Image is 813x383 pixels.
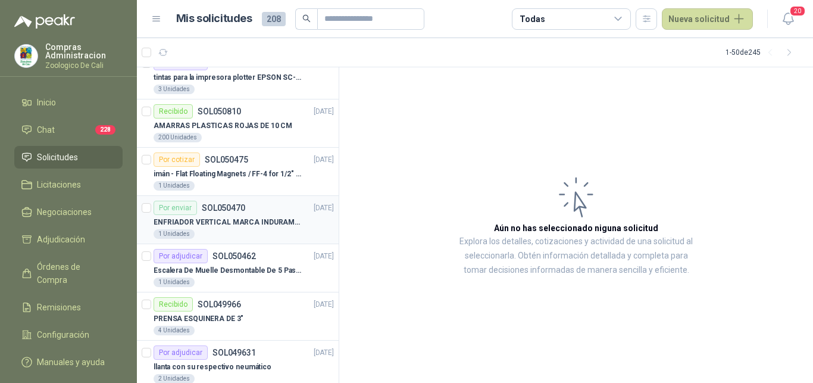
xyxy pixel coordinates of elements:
[14,228,123,251] a: Adjudicación
[37,205,92,219] span: Negociaciones
[14,256,123,291] a: Órdenes de Compra
[314,347,334,359] p: [DATE]
[520,13,545,26] div: Todas
[154,120,292,132] p: AMARRAS PLASTICAS ROJAS DE 10 CM
[137,292,339,341] a: RecibidoSOL049966[DATE] PRENSA ESQUINERA DE 3"4 Unidades
[302,14,311,23] span: search
[154,85,195,94] div: 3 Unidades
[154,326,195,335] div: 4 Unidades
[37,328,89,341] span: Configuración
[137,99,339,148] a: RecibidoSOL050810[DATE] AMARRAS PLASTICAS ROJAS DE 10 CM200 Unidades
[198,107,241,116] p: SOL050810
[137,148,339,196] a: Por cotizarSOL050475[DATE] imán - Flat Floating Magnets / FF-4 for 1/2″ (1.3 CM) TO 1″ (2.5 CM)1 ...
[37,260,111,287] span: Órdenes de Compra
[154,278,195,287] div: 1 Unidades
[154,201,197,215] div: Por enviar
[45,43,123,60] p: Compras Administracion
[14,119,123,141] a: Chat228
[14,351,123,373] a: Manuales y ayuda
[154,313,243,325] p: PRENSA ESQUINERA DE 3"
[14,323,123,346] a: Configuración
[154,152,200,167] div: Por cotizar
[212,348,256,357] p: SOL049631
[14,201,123,223] a: Negociaciones
[37,151,78,164] span: Solicitudes
[314,251,334,262] p: [DATE]
[95,125,115,135] span: 228
[314,154,334,166] p: [DATE]
[202,204,245,212] p: SOL050470
[45,62,123,69] p: Zoologico De Cali
[212,252,256,260] p: SOL050462
[458,235,694,278] p: Explora los detalles, cotizaciones y actividad de una solicitud al seleccionarla. Obtén informaci...
[37,356,105,369] span: Manuales y ayuda
[37,301,81,314] span: Remisiones
[37,96,56,109] span: Inicio
[14,173,123,196] a: Licitaciones
[662,8,753,30] button: Nueva solicitud
[37,123,55,136] span: Chat
[154,297,193,312] div: Recibido
[37,178,81,191] span: Licitaciones
[14,296,123,319] a: Remisiones
[154,181,195,191] div: 1 Unidades
[726,43,799,62] div: 1 - 50 de 245
[137,244,339,292] a: Por adjudicarSOL050462[DATE] Escalera De Muelle Desmontable De 5 Pasos, Capacida...1 Unidades
[176,10,252,27] h1: Mis solicitudes
[314,299,334,310] p: [DATE]
[198,300,241,309] p: SOL049966
[154,249,208,263] div: Por adjudicar
[154,362,271,373] p: llanta con su respectivo neumático
[15,45,37,67] img: Company Logo
[205,155,248,164] p: SOL050475
[154,217,302,228] p: ENFRIADOR VERTICAL MARCA INDURAMA 216 LITROS MODELO VFV-400 CZ
[137,196,339,244] a: Por enviarSOL050470[DATE] ENFRIADOR VERTICAL MARCA INDURAMA 216 LITROS MODELO VFV-400 CZ1 Unidades
[494,222,658,235] h3: Aún no has seleccionado niguna solicitud
[154,104,193,119] div: Recibido
[37,233,85,246] span: Adjudicación
[137,51,339,99] a: Por adjudicarSOL051020[DATE] tintas para la impresora plotter EPSON SC-T31003 Unidades
[212,59,256,67] p: SOL051020
[154,345,208,360] div: Por adjudicar
[154,169,302,180] p: imán - Flat Floating Magnets / FF-4 for 1/2″ (1.3 CM) TO 1″ (2.5 CM)
[14,91,123,114] a: Inicio
[154,72,302,83] p: tintas para la impresora plotter EPSON SC-T3100
[154,265,302,276] p: Escalera De Muelle Desmontable De 5 Pasos, Capacida...
[154,229,195,239] div: 1 Unidades
[14,14,75,29] img: Logo peakr
[14,146,123,169] a: Solicitudes
[789,5,806,17] span: 20
[154,133,202,142] div: 200 Unidades
[314,203,334,214] p: [DATE]
[777,8,799,30] button: 20
[262,12,286,26] span: 208
[314,106,334,117] p: [DATE]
